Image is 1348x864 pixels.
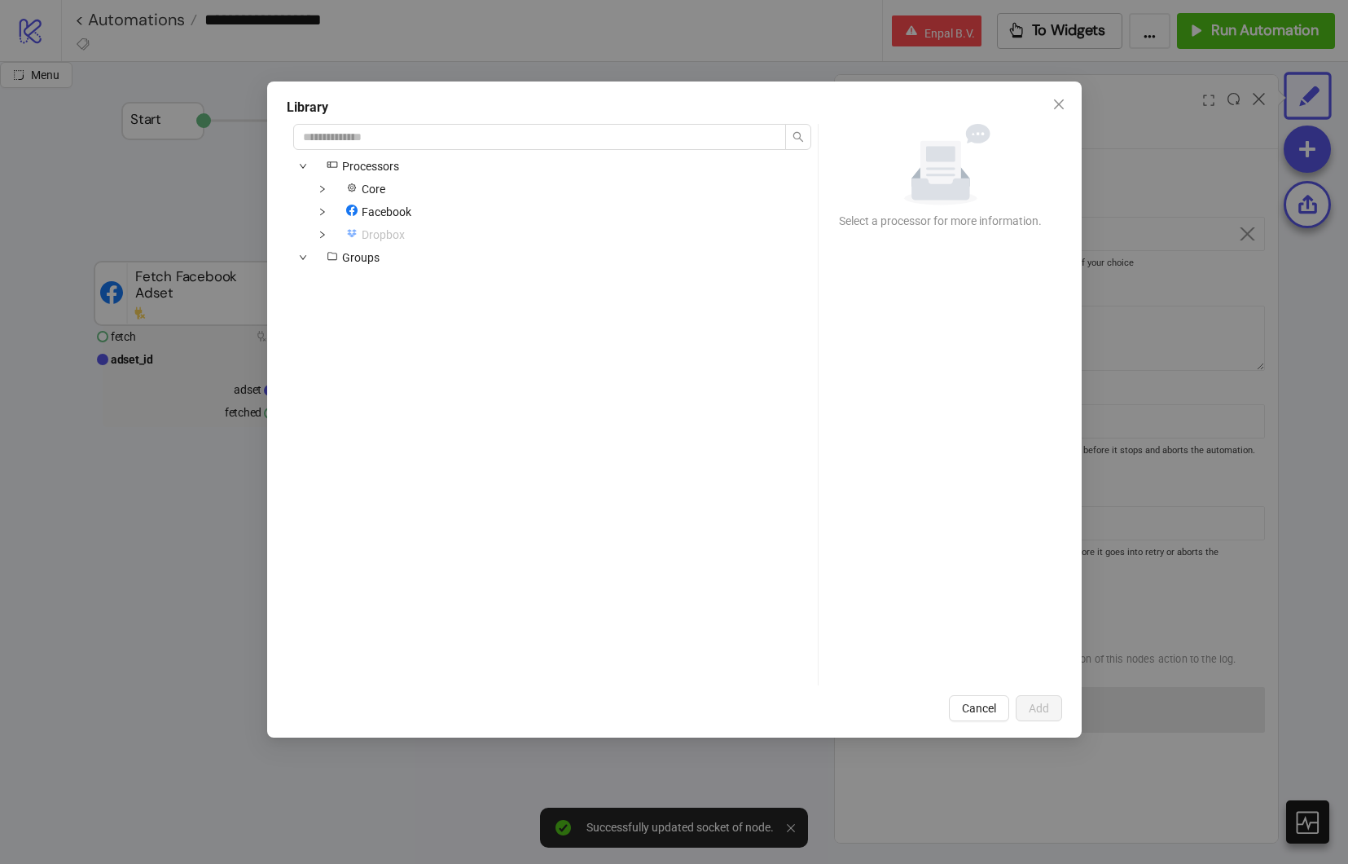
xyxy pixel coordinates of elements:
[318,208,327,216] span: down
[362,205,411,218] span: Facebook
[362,183,385,196] span: Core
[336,202,418,222] span: Facebook
[318,231,327,239] span: down
[336,225,411,245] span: Dropbox
[962,702,996,715] span: Cancel
[1016,695,1062,721] button: Add
[832,212,1049,230] div: Select a processor for more information.
[316,248,386,267] span: Groups
[793,131,804,143] span: search
[299,162,307,170] span: down
[318,185,327,193] span: down
[342,160,399,173] span: Processors
[949,695,1009,721] button: Cancel
[1046,91,1072,117] button: Close
[316,156,406,176] span: Processors
[342,251,380,264] span: Groups
[299,253,307,262] span: down
[1052,98,1065,111] span: close
[336,179,392,199] span: Core
[362,228,405,241] span: Dropbox
[287,98,1062,117] div: Library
